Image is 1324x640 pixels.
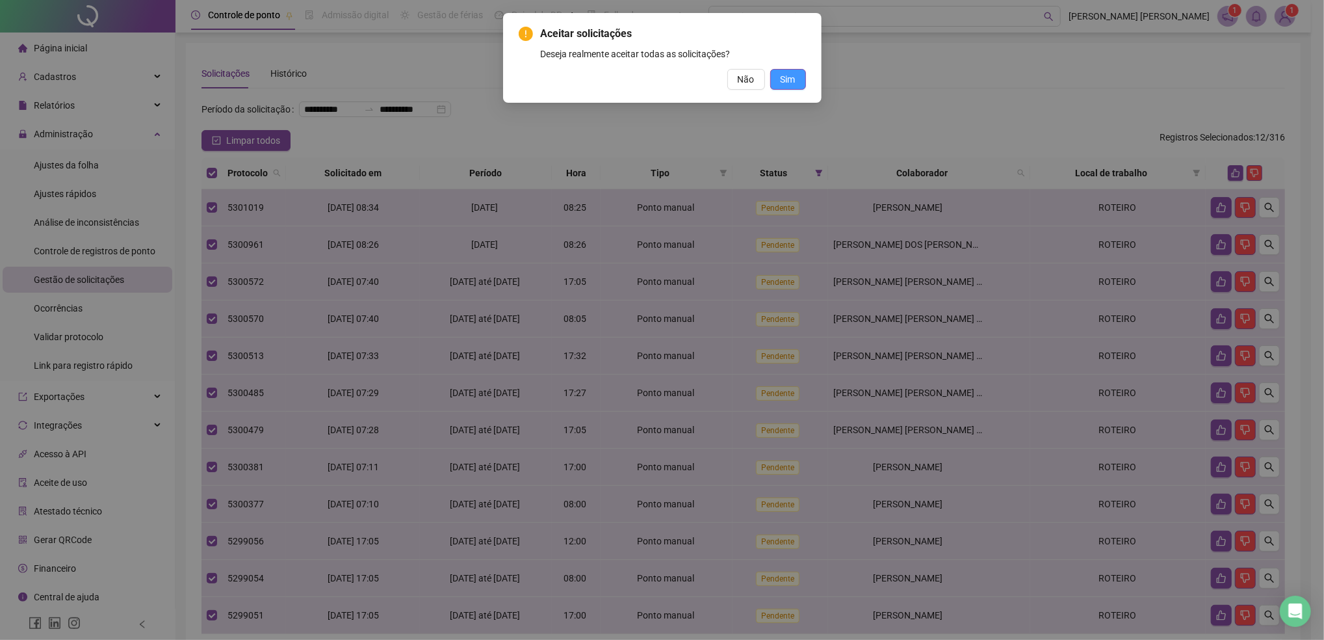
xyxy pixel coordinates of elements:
span: Não [738,72,755,87]
div: Deseja realmente aceitar todas as solicitações? [541,47,806,61]
span: Sim [781,72,796,87]
span: Aceitar solicitações [541,26,806,42]
div: Open Intercom Messenger [1280,596,1311,627]
button: Sim [770,69,806,90]
span: exclamation-circle [519,27,533,41]
button: Não [727,69,765,90]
